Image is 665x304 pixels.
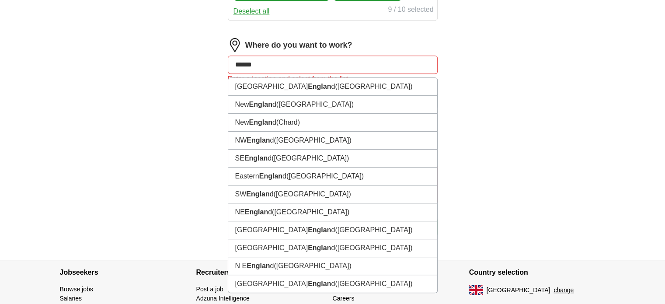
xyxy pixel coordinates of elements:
span: ([GEOGRAPHIC_DATA]) [274,190,351,198]
span: (Chard) [276,119,300,126]
strong: Englan [244,154,268,162]
a: Careers [333,295,355,302]
span: [GEOGRAPHIC_DATA] [487,286,550,295]
strong: Englan [249,101,272,108]
button: change [554,286,574,295]
strong: Englan [308,244,331,252]
span: ([GEOGRAPHIC_DATA]) [335,226,412,234]
span: ([GEOGRAPHIC_DATA]) [286,172,364,180]
img: UK flag [469,285,483,295]
span: ([GEOGRAPHIC_DATA]) [274,262,351,269]
img: location.png [228,38,242,52]
strong: Englan [308,280,331,287]
span: ([GEOGRAPHIC_DATA]) [335,244,412,252]
a: Browse jobs [60,286,93,293]
span: ([GEOGRAPHIC_DATA]) [274,136,351,144]
strong: Englan [246,190,269,198]
span: ([GEOGRAPHIC_DATA]) [335,83,412,90]
strong: Englan [308,83,331,90]
h4: Country selection [469,260,606,285]
li: [GEOGRAPHIC_DATA] d [228,275,437,293]
label: Where do you want to work? [245,39,352,51]
span: ([GEOGRAPHIC_DATA]) [272,208,349,216]
li: NE d [228,203,437,221]
li: New d [228,114,437,132]
strong: Englan [308,226,331,234]
div: Enter a location and select from the list [228,74,438,84]
span: ([GEOGRAPHIC_DATA]) [276,101,354,108]
strong: Englan [249,119,272,126]
strong: Englan [247,136,270,144]
span: ([GEOGRAPHIC_DATA]) [272,154,349,162]
li: Eastern d [228,168,437,185]
strong: Englan [259,172,282,180]
strong: Englan [245,208,268,216]
li: [GEOGRAPHIC_DATA] d [228,239,437,257]
strong: Englan [247,262,270,269]
li: SE d [228,150,437,168]
button: Deselect all [233,6,270,17]
a: Adzuna Intelligence [196,295,250,302]
div: 9 / 10 selected [388,4,433,17]
li: SW d [228,185,437,203]
li: NW d [228,132,437,150]
li: N E d [228,257,437,275]
li: [GEOGRAPHIC_DATA] d [228,221,437,239]
li: New d [228,96,437,114]
a: Salaries [60,295,82,302]
a: Post a job [196,286,223,293]
span: ([GEOGRAPHIC_DATA]) [335,280,412,287]
li: [GEOGRAPHIC_DATA] d [228,78,437,96]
